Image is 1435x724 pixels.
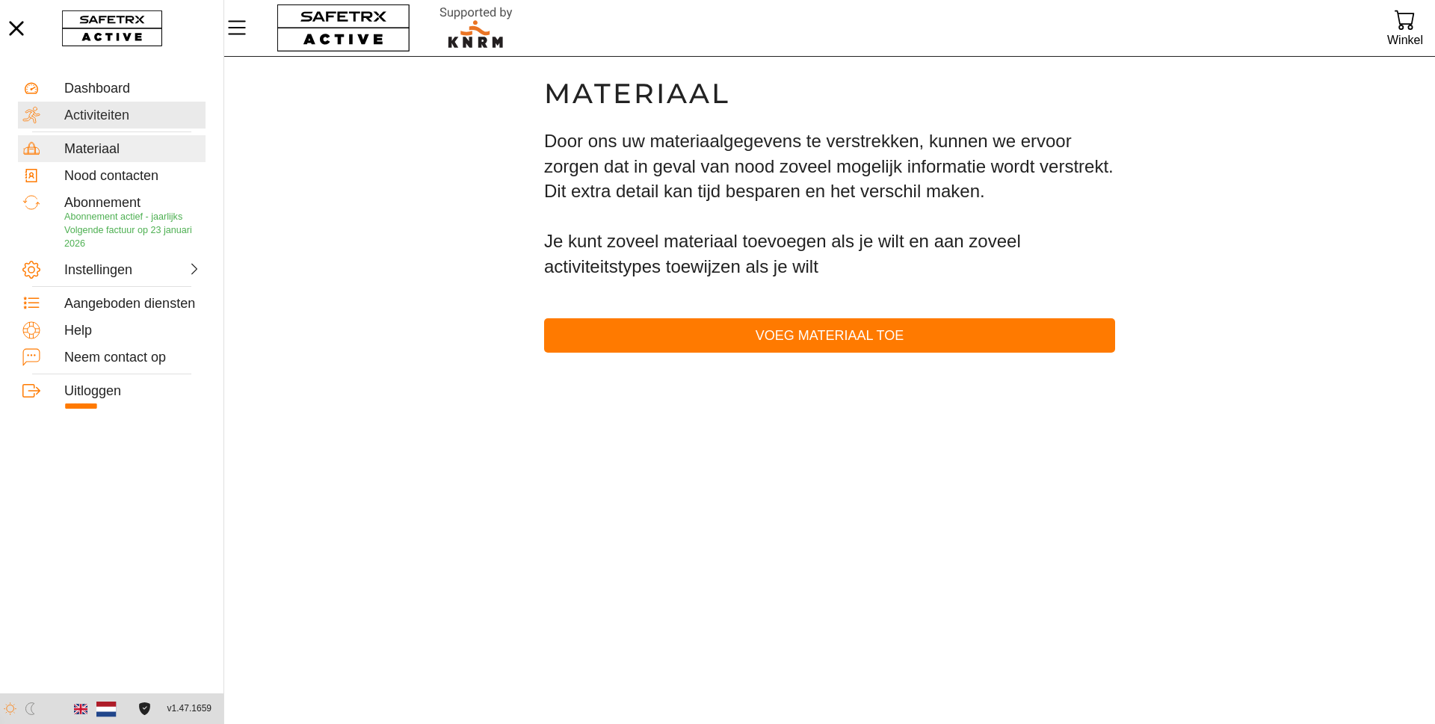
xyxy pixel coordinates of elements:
img: ContactUs.svg [22,348,40,366]
div: Nood contacten [64,168,201,185]
div: Uitloggen [64,383,201,400]
button: Engels [68,696,93,722]
span: v1.47.1659 [167,701,212,717]
span: Abonnement actief - jaarlijks [64,211,182,222]
div: Neem contact op [64,350,201,366]
div: Winkel [1387,30,1423,50]
img: ModeDark.svg [24,702,37,715]
div: Help [64,323,201,339]
div: Abonnement [64,195,201,211]
a: Licentieovereenkomst [135,702,155,715]
div: Aangeboden diensten [64,296,201,312]
img: RescueLogo.svg [422,4,530,52]
button: Menu [224,12,262,43]
div: Dashboard [64,81,201,97]
div: Instellingen [64,262,130,279]
button: Nederlands [93,696,119,722]
img: nl.svg [96,699,117,719]
img: Help.svg [22,321,40,339]
img: Equipment.svg [22,140,40,158]
h1: Materiaal [544,76,1115,111]
button: v1.47.1659 [158,696,220,721]
span: Voeg materiaal toe [556,324,1103,347]
div: Activiteiten [64,108,201,124]
img: ModeLight.svg [4,702,16,715]
div: Materiaal [64,141,201,158]
span: Volgende factuur op 23 januari 2026 [64,225,192,249]
img: en.svg [74,702,87,716]
img: Subscription.svg [22,194,40,211]
button: Voeg materiaal toe [544,318,1115,353]
h3: Door ons uw materiaalgegevens te verstrekken, kunnen we ervoor zorgen dat in geval van nood zovee... [544,129,1115,279]
img: Activities.svg [22,106,40,124]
